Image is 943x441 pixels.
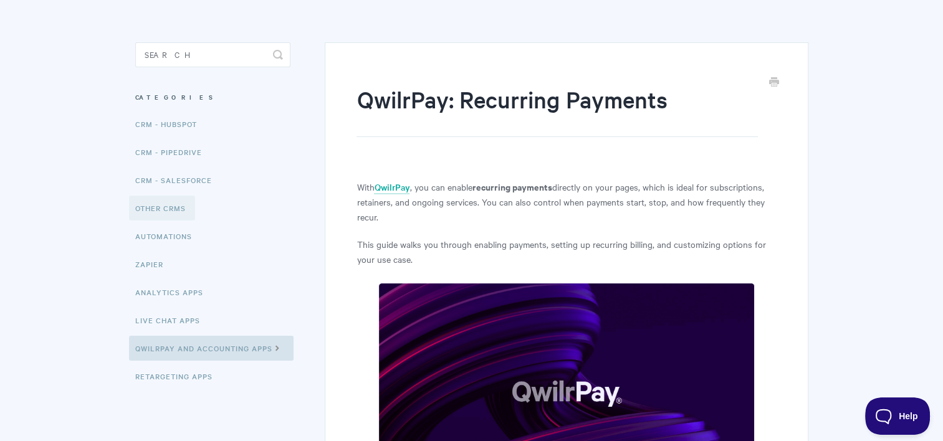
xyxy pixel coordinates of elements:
[357,237,776,267] p: This guide walks you through enabling payments, setting up recurring billing, and customizing opt...
[472,180,552,193] strong: recurring payments
[129,196,195,220] a: Other CRMs
[135,42,290,67] input: Search
[135,252,173,277] a: Zapier
[135,308,209,333] a: Live Chat Apps
[357,179,776,224] p: With , you can enable directly on your pages, which is ideal for subscriptions, retainers, and on...
[135,364,222,389] a: Retargeting Apps
[135,224,201,249] a: Automations
[129,336,294,361] a: QwilrPay and Accounting Apps
[865,397,931,435] iframe: Toggle Customer Support
[135,168,221,192] a: CRM - Salesforce
[135,280,213,305] a: Analytics Apps
[135,111,206,136] a: CRM - HubSpot
[374,181,409,194] a: QwilrPay
[135,86,290,108] h3: Categories
[357,83,757,137] h1: QwilrPay: Recurring Payments
[769,76,779,90] a: Print this Article
[135,140,211,164] a: CRM - Pipedrive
